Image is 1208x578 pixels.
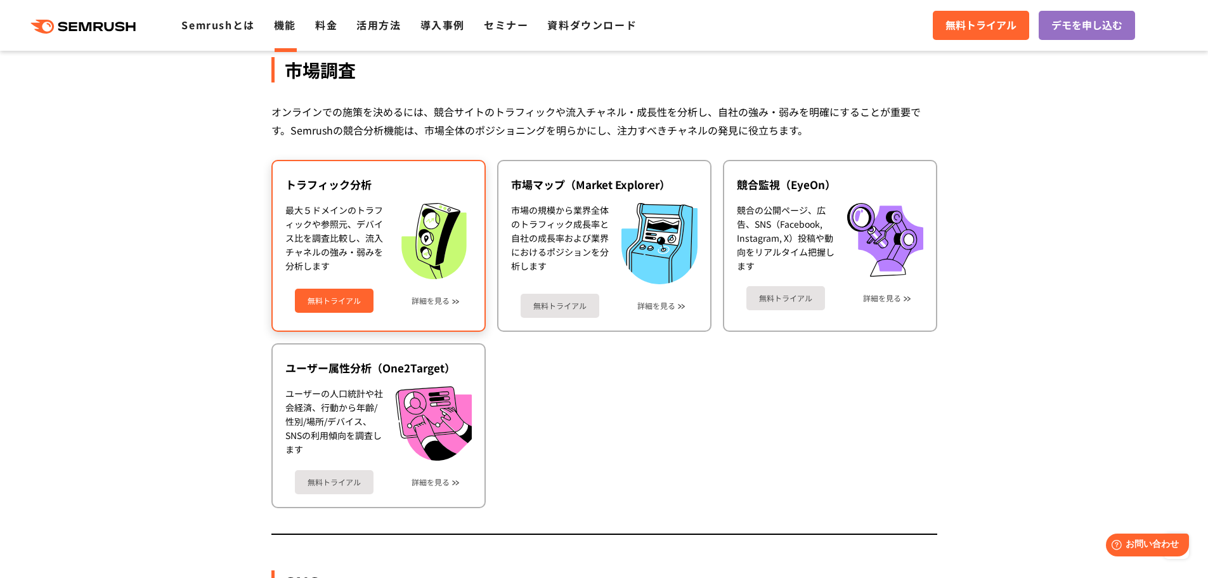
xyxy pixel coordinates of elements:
[271,103,937,140] div: オンラインでの施策を決めるには、競合サイトのトラフィックや流入チャネル・成長性を分析し、自社の強み・弱みを明確にすることが重要です。Semrushの競合分析機能は、市場全体のポジショニングを明ら...
[295,289,373,313] a: 無料トライアル
[356,17,401,32] a: 活用方法
[315,17,337,32] a: 料金
[420,17,465,32] a: 導入事例
[285,386,383,461] div: ユーザーの人口統計や社会経済、行動から年齢/性別/場所/デバイス、SNSの利用傾向を調査します
[737,177,923,192] div: 競合監視（EyeOn）
[521,294,599,318] a: 無料トライアル
[945,17,1016,34] span: 無料トライアル
[1095,529,1194,564] iframe: Help widget launcher
[737,203,835,276] div: 競合の公開ページ、広告、SNS（Facebook, Instagram, X）投稿や動向をリアルタイム把握します
[933,11,1029,40] a: 無料トライアル
[1051,17,1122,34] span: デモを申し込む
[511,203,609,284] div: 市場の規模から業界全体のトラフィック成長率と自社の成長率および業界におけるポジションを分析します
[847,203,923,276] img: 競合監視（EyeOn）
[1039,11,1135,40] a: デモを申し込む
[412,296,450,305] a: 詳細を見る
[511,177,698,192] div: 市場マップ（Market Explorer）
[746,286,825,310] a: 無料トライアル
[285,360,472,376] div: ユーザー属性分析（One2Target）
[621,203,698,284] img: 市場マップ（Market Explorer）
[285,177,472,192] div: トラフィック分析
[863,294,901,303] a: 詳細を見る
[396,203,472,279] img: トラフィック分析
[274,17,296,32] a: 機能
[295,470,373,494] a: 無料トライアル
[396,386,472,461] img: ユーザー属性分析（One2Target）
[271,57,937,82] div: 市場調査
[412,478,450,487] a: 詳細を見る
[181,17,254,32] a: Semrushとは
[637,301,675,310] a: 詳細を見る
[484,17,528,32] a: セミナー
[547,17,637,32] a: 資料ダウンロード
[285,203,383,279] div: 最大５ドメインのトラフィックや参照元、デバイス比を調査比較し、流入チャネルの強み・弱みを分析します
